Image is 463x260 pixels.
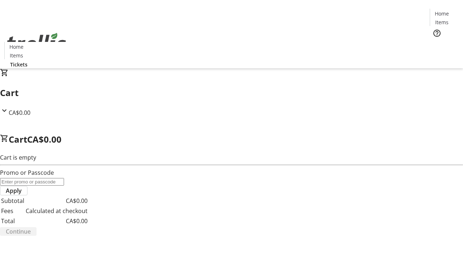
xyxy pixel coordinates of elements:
[1,206,25,216] td: Fees
[4,25,69,61] img: Orient E2E Organization fhlrt2G9Lx's Logo
[5,43,28,51] a: Home
[10,61,27,68] span: Tickets
[430,42,459,49] a: Tickets
[1,216,25,226] td: Total
[430,26,444,40] button: Help
[6,186,22,195] span: Apply
[27,133,61,145] span: CA$0.00
[9,109,30,117] span: CA$0.00
[430,18,453,26] a: Items
[5,52,28,59] a: Items
[435,18,449,26] span: Items
[435,10,449,17] span: Home
[430,10,453,17] a: Home
[436,42,453,49] span: Tickets
[10,52,23,59] span: Items
[4,61,33,68] a: Tickets
[9,43,24,51] span: Home
[1,196,25,205] td: Subtotal
[25,196,88,205] td: CA$0.00
[25,216,88,226] td: CA$0.00
[25,206,88,216] td: Calculated at checkout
